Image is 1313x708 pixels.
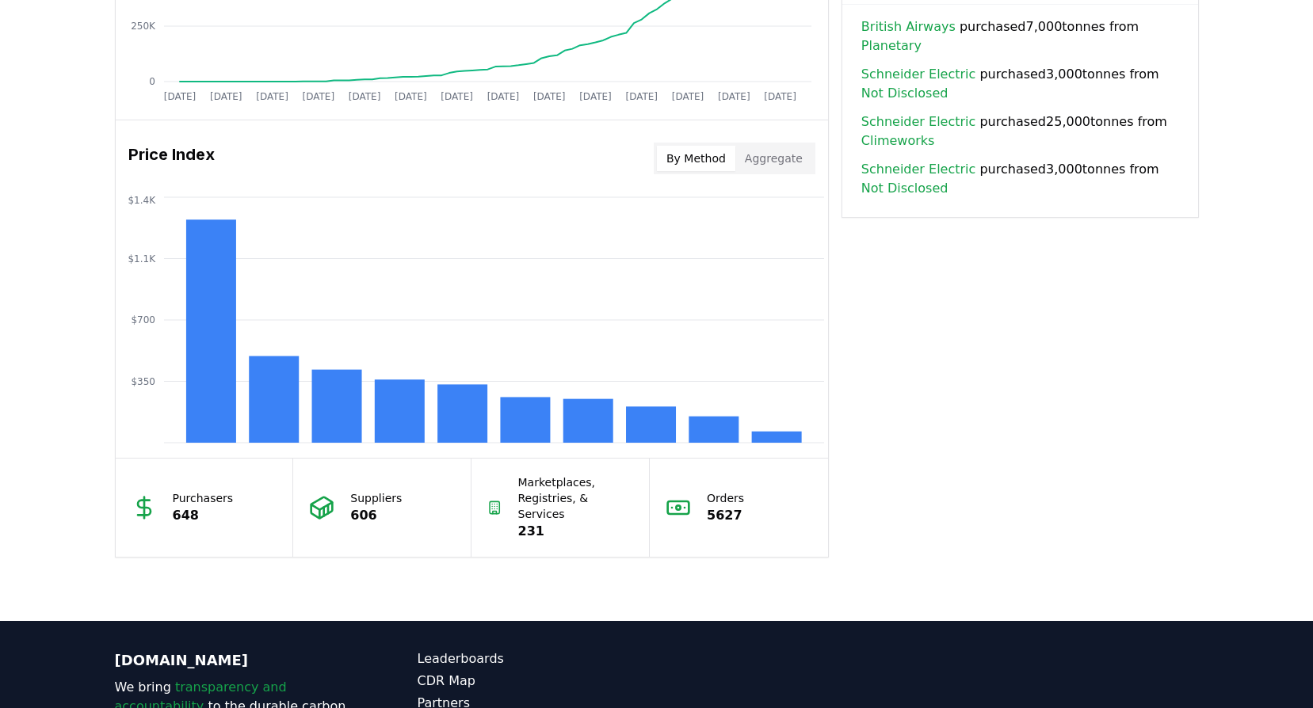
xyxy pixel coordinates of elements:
[861,160,975,179] a: Schneider Electric
[861,160,1179,198] span: purchased 3,000 tonnes from
[131,314,155,325] tspan: $700
[395,91,427,102] tspan: [DATE]
[256,91,288,102] tspan: [DATE]
[718,91,750,102] tspan: [DATE]
[861,112,1179,150] span: purchased 25,000 tonnes from
[861,65,975,84] a: Schneider Electric
[707,506,744,525] p: 5627
[671,91,704,102] tspan: [DATE]
[707,490,744,506] p: Orders
[350,506,402,525] p: 606
[861,65,1179,103] span: purchased 3,000 tonnes from
[131,376,155,387] tspan: $350
[173,506,234,525] p: 648
[518,522,634,541] p: 231
[861,36,922,55] a: Planetary
[861,17,956,36] a: British Airways
[764,91,796,102] tspan: [DATE]
[418,672,657,691] a: CDR Map
[173,490,234,506] p: Purchasers
[861,84,948,103] a: Not Disclosed
[861,112,975,131] a: Schneider Electric
[487,91,519,102] tspan: [DATE]
[350,490,402,506] p: Suppliers
[579,91,612,102] tspan: [DATE]
[128,253,156,265] tspan: $1.1K
[131,21,156,32] tspan: 250K
[149,76,155,87] tspan: 0
[163,91,196,102] tspan: [DATE]
[302,91,334,102] tspan: [DATE]
[532,91,565,102] tspan: [DATE]
[128,143,215,174] h3: Price Index
[861,179,948,198] a: Not Disclosed
[441,91,473,102] tspan: [DATE]
[735,146,812,171] button: Aggregate
[209,91,242,102] tspan: [DATE]
[861,17,1179,55] span: purchased 7,000 tonnes from
[348,91,380,102] tspan: [DATE]
[657,146,735,171] button: By Method
[115,649,354,672] p: [DOMAIN_NAME]
[518,474,634,522] p: Marketplaces, Registries, & Services
[418,649,657,668] a: Leaderboards
[625,91,658,102] tspan: [DATE]
[861,131,935,150] a: Climeworks
[128,195,156,206] tspan: $1.4K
